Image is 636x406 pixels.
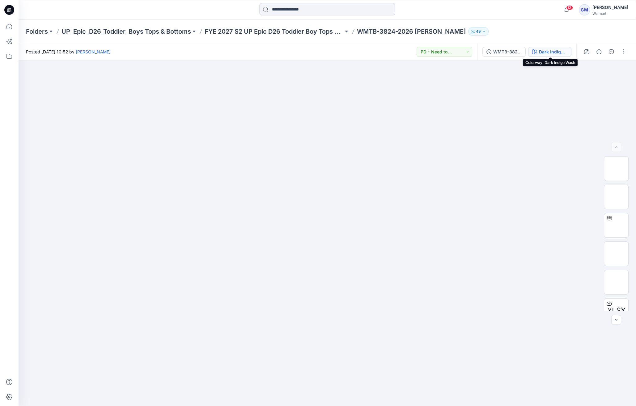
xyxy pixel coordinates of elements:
[468,27,489,36] button: 49
[482,47,526,57] button: WMTB-3824-2026 [PERSON_NAME]-Opt-1
[61,27,191,36] a: UP_Epic_D26_Toddler_Boys Tops & Bottoms
[539,48,567,55] div: Dark Indigo Wash
[592,11,628,16] div: Walmart
[594,47,604,57] button: Details
[493,48,522,55] div: WMTB-3824-2026 [PERSON_NAME]-Opt-1
[528,47,571,57] button: Dark Indigo Wash
[566,5,573,10] span: 12
[579,4,590,15] div: GM
[607,305,625,316] span: XLSX
[76,49,111,54] a: [PERSON_NAME]
[26,48,111,55] span: Posted [DATE] 10:52 by
[476,28,481,35] p: 49
[592,4,628,11] div: [PERSON_NAME]
[26,27,48,36] a: Folders
[357,27,466,36] p: WMTB-3824-2026 [PERSON_NAME]
[205,27,343,36] a: FYE 2027 S2 UP Epic D26 Toddler Boy Tops & Bottoms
